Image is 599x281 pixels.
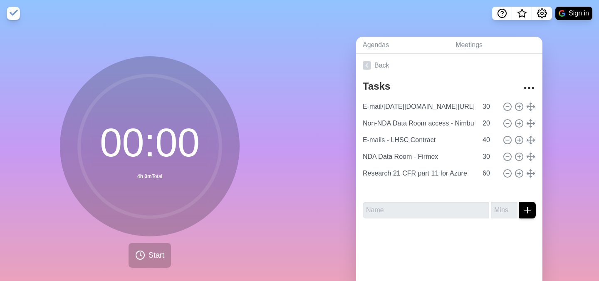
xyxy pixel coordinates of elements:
[129,243,171,268] button: Start
[479,115,499,132] input: Mins
[479,98,499,115] input: Mins
[359,165,478,182] input: Name
[7,7,20,20] img: timeblocks logo
[149,250,164,261] span: Start
[555,7,592,20] button: Sign in
[521,80,537,96] button: More
[491,202,517,218] input: Mins
[559,10,565,17] img: google logo
[359,148,478,165] input: Name
[492,7,512,20] button: Help
[512,7,532,20] button: What’s new
[356,54,542,77] a: Back
[359,132,478,148] input: Name
[356,37,449,54] a: Agendas
[359,115,478,132] input: Name
[359,98,478,115] input: Name
[479,165,499,182] input: Mins
[479,132,499,148] input: Mins
[363,202,489,218] input: Name
[532,7,552,20] button: Settings
[479,148,499,165] input: Mins
[449,37,542,54] a: Meetings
